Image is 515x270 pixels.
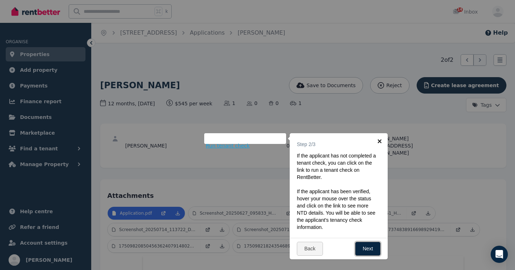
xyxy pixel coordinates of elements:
p: If the applicant has not completed a tenant check, you can click on the link to run a tenant chec... [297,152,376,181]
a: Next [355,242,381,256]
div: Open Intercom Messenger [491,246,508,263]
span: Run tenant check [206,142,250,149]
p: If the applicant has been verified, hover your mouse over the status and click on the link to see... [297,188,376,231]
a: Back [297,242,323,256]
a: × [372,133,388,149]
